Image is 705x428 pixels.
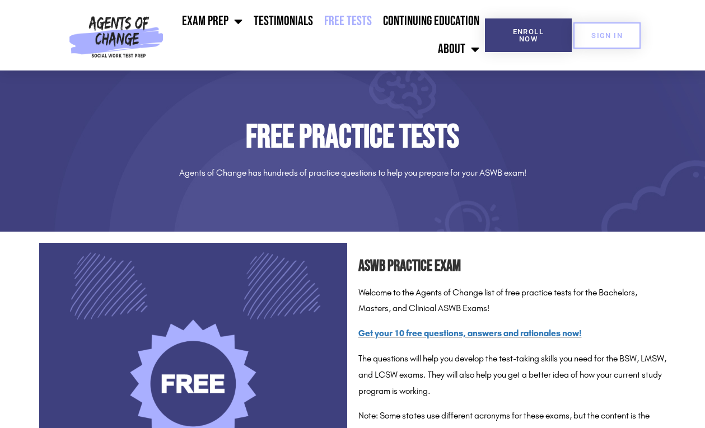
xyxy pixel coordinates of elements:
a: Testimonials [248,7,319,35]
a: About [432,35,485,63]
span: Enroll Now [503,28,553,43]
h1: Free Practice Tests [39,121,666,154]
nav: Menu [168,7,485,63]
a: Get your 10 free questions, answers and rationales now! [358,328,582,338]
span: SIGN IN [591,32,623,39]
a: SIGN IN [573,22,641,49]
p: The questions will help you develop the test-taking skills you need for the BSW, LMSW, and LCSW e... [358,351,666,399]
a: Exam Prep [176,7,248,35]
p: Agents of Change has hundreds of practice questions to help you prepare for your ASWB exam! [39,165,666,181]
h2: ASWB Practice Exam [358,254,666,279]
a: Free Tests [319,7,377,35]
a: Enroll Now [485,18,571,52]
a: Continuing Education [377,7,485,35]
p: Welcome to the Agents of Change list of free practice tests for the Bachelors, Masters, and Clini... [358,285,666,317]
